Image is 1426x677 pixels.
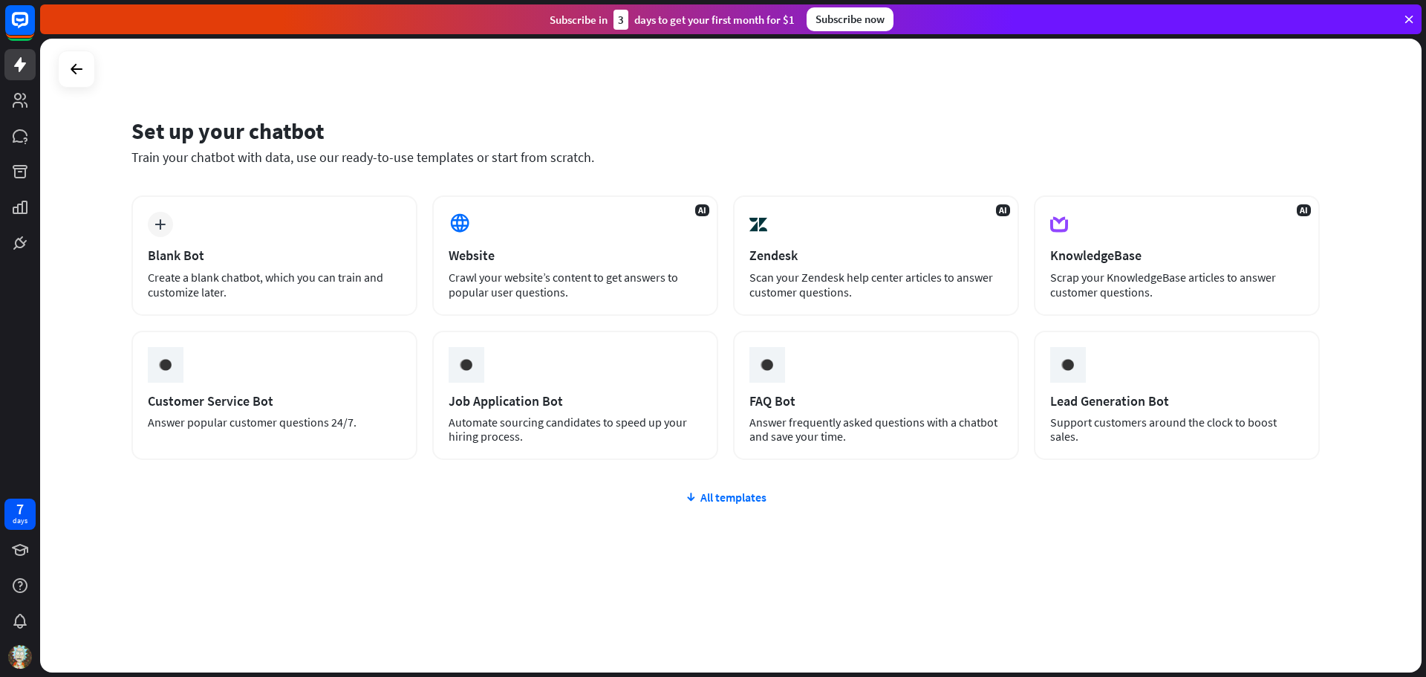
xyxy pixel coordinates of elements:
[807,7,893,31] div: Subscribe now
[4,499,36,530] a: 7 days
[16,502,24,516] div: 7
[550,10,795,30] div: Subscribe in days to get your first month for $1
[13,516,27,526] div: days
[613,10,628,30] div: 3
